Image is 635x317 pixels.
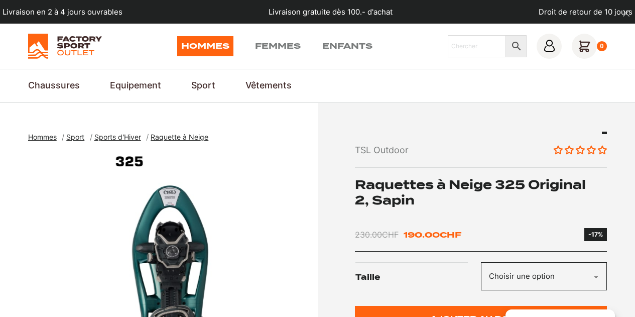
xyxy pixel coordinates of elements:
a: Equipement [110,79,161,92]
a: Hommes [28,133,62,141]
span: Sport [66,133,84,141]
a: Sports d'Hiver [94,133,147,141]
p: Livraison gratuite dès 100.- d'achat [269,7,393,18]
a: Chaussures [28,79,80,92]
bdi: 190.00 [404,230,461,240]
bdi: 230.00 [355,230,399,240]
span: Hommes [28,133,57,141]
h1: Raquettes à Neige 325 Original 2, Sapin [355,177,607,208]
div: 0 [597,41,607,51]
span: Sports d'Hiver [94,133,141,141]
span: Raquette à Neige [151,133,208,141]
a: Sport [191,79,215,92]
a: Raquette à Neige [151,133,214,141]
a: Hommes [177,36,233,56]
span: CHF [440,230,461,240]
span: CHF [382,230,399,240]
img: Factory Sport Outlet [28,34,102,59]
a: Enfants [322,36,372,56]
a: Vêtements [245,79,292,92]
label: Taille [355,262,480,293]
a: Sport [66,133,90,141]
p: Droit de retour de 10 jours [539,7,632,18]
div: -17% [588,230,603,239]
button: dismiss [617,5,635,23]
nav: breadcrumbs [28,132,214,143]
input: Chercher [448,35,506,57]
p: Livraison en 2 à 4 jours ouvrables [3,7,122,18]
a: TSL Outdoor [355,145,409,155]
a: Femmes [255,36,301,56]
